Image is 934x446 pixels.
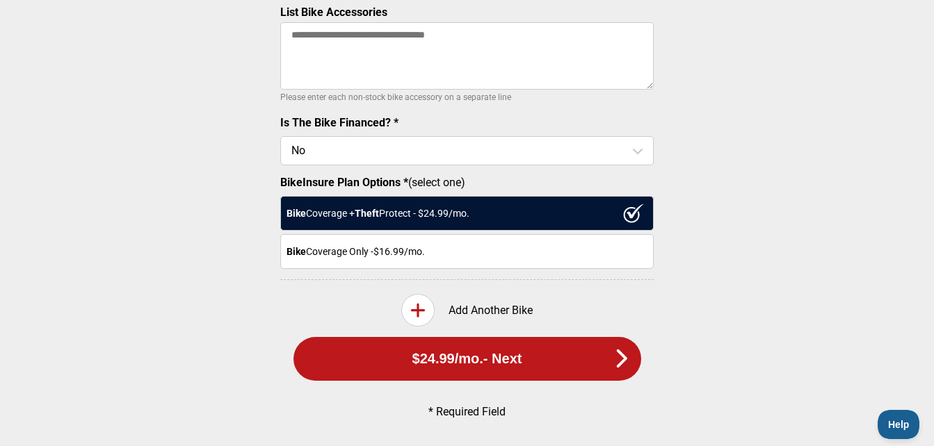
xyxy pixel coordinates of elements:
strong: Bike [287,208,306,219]
iframe: Toggle Customer Support [878,410,920,439]
span: /mo. [455,351,483,367]
strong: Theft [355,208,379,219]
p: Please enter each non-stock bike accessory on a separate line [280,89,654,106]
label: (select one) [280,176,654,189]
label: List Bike Accessories [280,6,387,19]
img: ux1sgP1Haf775SAghJI38DyDlYP+32lKFAAAAAElFTkSuQmCC [623,204,644,223]
div: Coverage + Protect - $ 24.99 /mo. [280,196,654,231]
div: Coverage Only - $16.99 /mo. [280,234,654,269]
div: Add Another Bike [280,294,654,327]
strong: BikeInsure Plan Options * [280,176,408,189]
label: Is The Bike Financed? * [280,116,398,129]
button: $24.99/mo.- Next [293,337,641,381]
strong: Bike [287,246,306,257]
p: * Required Field [304,405,631,418]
